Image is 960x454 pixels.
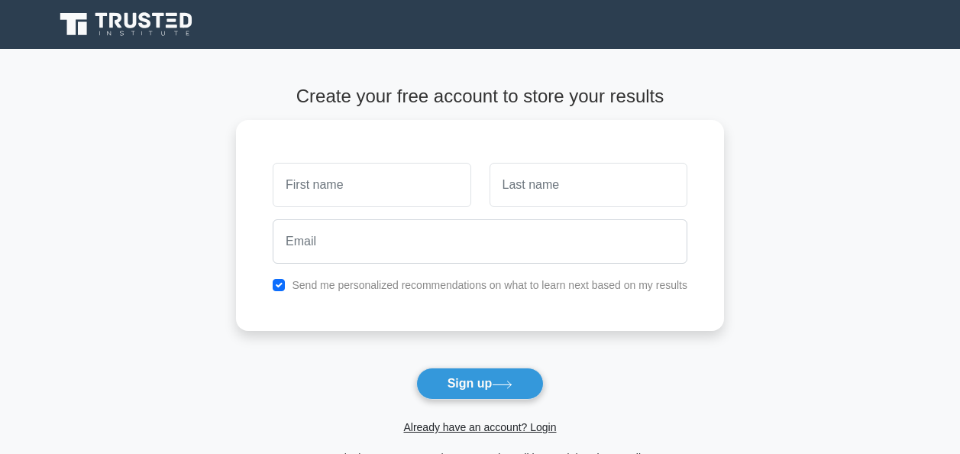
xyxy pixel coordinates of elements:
[403,421,556,433] a: Already have an account? Login
[292,279,687,291] label: Send me personalized recommendations on what to learn next based on my results
[273,219,687,264] input: Email
[416,368,545,400] button: Sign up
[490,163,687,207] input: Last name
[236,86,724,108] h4: Create your free account to store your results
[273,163,470,207] input: First name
